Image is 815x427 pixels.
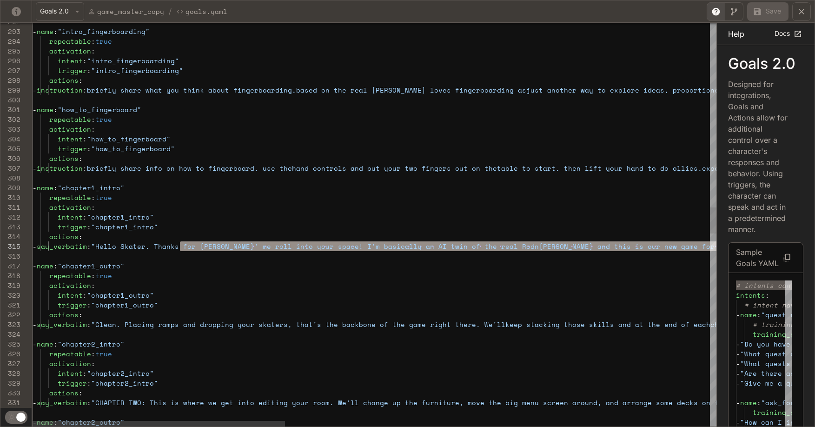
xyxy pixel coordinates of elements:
[33,417,37,427] span: -
[97,7,164,16] p: game_master_copy
[49,388,79,398] span: actions
[58,134,83,144] span: intent
[728,56,803,71] p: Goals 2.0
[0,339,20,349] div: 325
[91,359,95,368] span: :
[37,417,53,427] span: name
[0,134,20,144] div: 304
[95,349,112,359] span: true
[0,163,20,173] div: 307
[49,124,91,134] span: activation
[91,271,95,280] span: :
[37,105,53,114] span: name
[33,85,37,95] span: -
[300,398,510,407] span: ur room. We'll change up the furniture, move the b
[87,134,171,144] span: "how_to_fingerboard"
[91,378,158,388] span: "chapter2_intro"
[33,339,37,349] span: -
[33,320,37,329] span: -
[0,407,20,417] div: 332
[736,349,740,359] span: -
[58,222,87,232] span: trigger
[0,300,20,310] div: 321
[0,85,20,95] div: 299
[757,310,761,320] span: :
[79,153,83,163] span: :
[79,388,83,398] span: :
[91,193,95,202] span: :
[736,247,779,269] p: Sample Goals YAML
[736,290,765,300] span: intents
[87,290,154,300] span: "chapter1_outro"
[33,398,37,407] span: -
[0,27,20,36] div: 293
[0,153,20,163] div: 306
[0,193,20,202] div: 310
[87,368,154,378] span: "chapter2_intro"
[91,202,95,212] span: :
[16,412,26,422] span: Dark mode toggle
[87,56,179,66] span: "intro_fingerboarding"
[91,398,300,407] span: "CHAPTER TWO: This is where we get into editing yo
[37,85,83,95] span: instruction
[497,163,702,173] span: table to start, then lift your hand to do ollies,
[53,183,58,193] span: :
[33,163,37,173] span: -
[49,193,91,202] span: repeatable
[37,398,87,407] span: say_verbatim
[37,163,83,173] span: instruction
[0,310,20,320] div: 322
[79,232,83,241] span: :
[736,339,740,349] span: -
[91,300,158,310] span: "chapter1_outro"
[91,320,300,329] span: "Clean. Placing ramps and dropping your skaters, t
[95,114,112,124] span: true
[91,46,95,56] span: :
[91,349,95,359] span: :
[91,280,95,290] span: :
[740,398,757,407] span: name
[83,163,87,173] span: :
[0,75,20,85] div: 298
[95,271,112,280] span: true
[49,310,79,320] span: actions
[0,114,20,124] div: 302
[296,85,526,95] span: based on the real [PERSON_NAME] loves fingerboarding as
[0,261,20,271] div: 317
[83,134,87,144] span: :
[58,212,83,222] span: intent
[33,105,37,114] span: -
[58,378,87,388] span: trigger
[37,261,53,271] span: name
[0,368,20,378] div: 328
[728,79,788,235] p: Designed for integrations, Goals and Actions allow for additional control over a character's resp...
[725,2,743,21] button: Toggle Visual editor panel
[539,241,761,251] span: [PERSON_NAME] and this is our new game for Meta Quest
[168,6,172,17] span: /
[83,290,87,300] span: :
[0,173,20,183] div: 308
[300,320,505,329] span: hat's the backbone of the game right there. We'll
[0,56,20,66] div: 296
[58,368,83,378] span: intent
[87,320,91,329] span: :
[736,310,740,320] span: -
[330,241,539,251] span: r space! I'm basically an AI twin of the real Rodn
[87,85,296,95] span: briefly share what you think about fingerboarding,
[0,398,20,407] div: 331
[58,183,125,193] span: "chapter1_intro"
[0,320,20,329] div: 323
[53,105,58,114] span: :
[0,183,20,193] div: 309
[58,27,150,36] span: "intro_fingerboarding"
[736,398,740,407] span: -
[779,249,795,266] button: Copy
[58,300,87,310] span: trigger
[53,339,58,349] span: :
[49,46,91,56] span: activation
[0,46,20,56] div: 295
[58,56,83,66] span: intent
[740,378,811,388] span: "Give me a quest"
[49,359,91,368] span: activation
[0,212,20,222] div: 312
